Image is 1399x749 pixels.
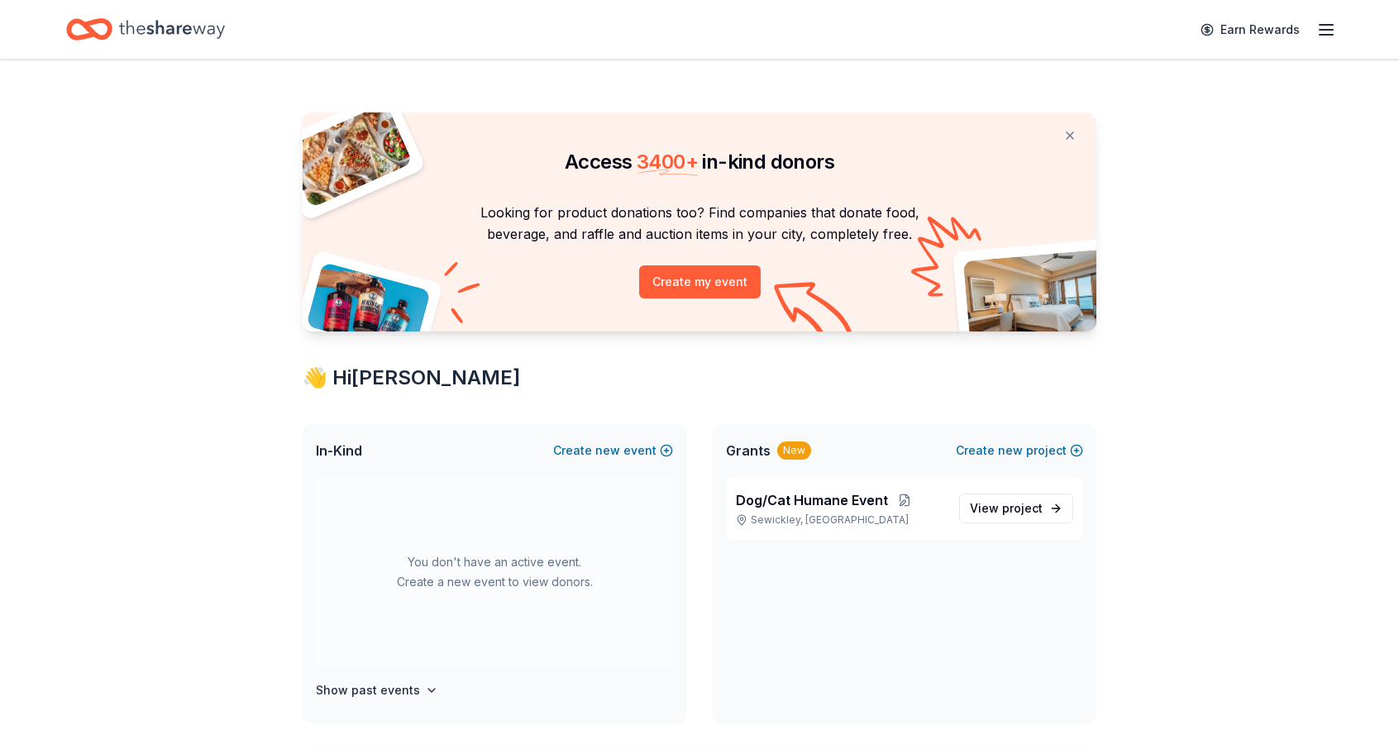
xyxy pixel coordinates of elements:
div: New [777,441,811,460]
span: Dog/Cat Humane Event [736,490,888,510]
span: Grants [726,441,771,460]
p: Sewickley, [GEOGRAPHIC_DATA] [736,513,946,527]
span: new [998,441,1023,460]
span: View [970,499,1043,518]
button: Show past events [316,680,438,700]
img: Curvy arrow [774,282,857,344]
a: View project [959,494,1073,523]
a: Earn Rewards [1191,15,1310,45]
a: Home [66,10,225,49]
div: 👋 Hi [PERSON_NAME] [303,365,1096,391]
button: Createnewproject [956,441,1083,460]
h4: Show past events [316,680,420,700]
span: 3400 + [637,150,698,174]
p: Looking for product donations too? Find companies that donate food, beverage, and raffle and auct... [322,202,1077,246]
button: Create my event [639,265,761,298]
span: Access in-kind donors [565,150,834,174]
span: project [1002,501,1043,515]
img: Pizza [284,103,413,208]
div: You don't have an active event. Create a new event to view donors. [316,477,673,667]
span: new [595,441,620,460]
span: In-Kind [316,441,362,460]
button: Createnewevent [553,441,673,460]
